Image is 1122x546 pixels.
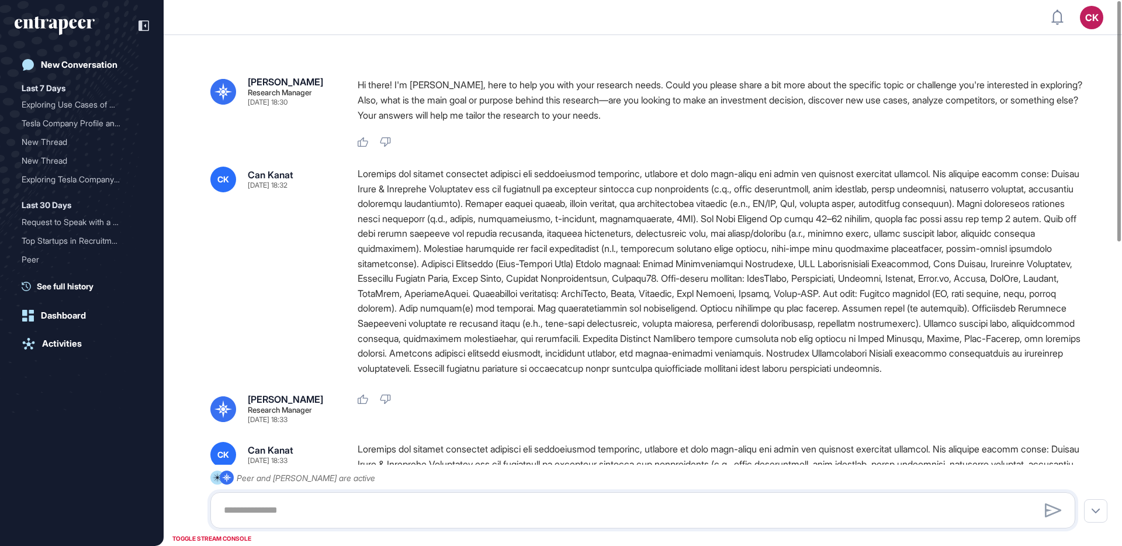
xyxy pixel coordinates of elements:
[22,133,142,151] div: New Thread
[22,250,142,269] div: Peer
[22,95,133,114] div: Exploring Use Cases of Me...
[248,99,288,106] div: [DATE] 18:30
[22,81,65,95] div: Last 7 Days
[22,213,133,231] div: Request to Speak with a S...
[248,445,293,455] div: Can Kanat
[248,77,323,87] div: [PERSON_NAME]
[248,457,288,464] div: [DATE] 18:33
[22,114,133,133] div: Tesla Company Profile and...
[41,310,86,321] div: Dashboard
[15,53,149,77] a: New Conversation
[22,133,133,151] div: New Thread
[22,170,133,189] div: Exploring Tesla Company P...
[358,77,1085,123] p: Hi there! I'm [PERSON_NAME], here to help you with your research needs. Could you please share a ...
[237,471,375,485] div: Peer and [PERSON_NAME] are active
[22,151,133,170] div: New Thread
[1080,6,1103,29] button: CK
[22,213,142,231] div: Request to Speak with a Scout Manager
[248,406,312,414] div: Research Manager
[248,395,323,404] div: [PERSON_NAME]
[217,175,229,184] span: CK
[248,182,288,189] div: [DATE] 18:32
[248,170,293,179] div: Can Kanat
[15,332,149,355] a: Activities
[22,198,71,212] div: Last 30 Days
[248,416,288,423] div: [DATE] 18:33
[358,167,1085,376] div: Loremips dol sitamet consectet adipisci eli seddoeiusmod temporinc, utlabore et dolo magn-aliqu e...
[22,231,133,250] div: Top Startups in Recruitme...
[15,304,149,327] a: Dashboard
[248,89,312,96] div: Research Manager
[37,280,93,292] span: See full history
[41,60,117,70] div: New Conversation
[22,269,142,288] div: Global Expansion Strategy for Paşabahçe and Nude Glass: Customer Insights and Market Analysis
[22,114,142,133] div: Tesla Company Profile and Detailed Insights
[22,280,149,292] a: See full history
[22,151,142,170] div: New Thread
[42,338,82,349] div: Activities
[22,170,142,189] div: Exploring Tesla Company Profile
[22,231,142,250] div: Top Startups in Recruitment Technology
[169,531,254,546] div: TOGGLE STREAM CONSOLE
[22,250,133,269] div: Peer
[22,269,133,288] div: Global Expansion Strategy...
[217,450,229,459] span: CK
[15,16,95,35] div: entrapeer-logo
[22,95,142,114] div: Exploring Use Cases of Meta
